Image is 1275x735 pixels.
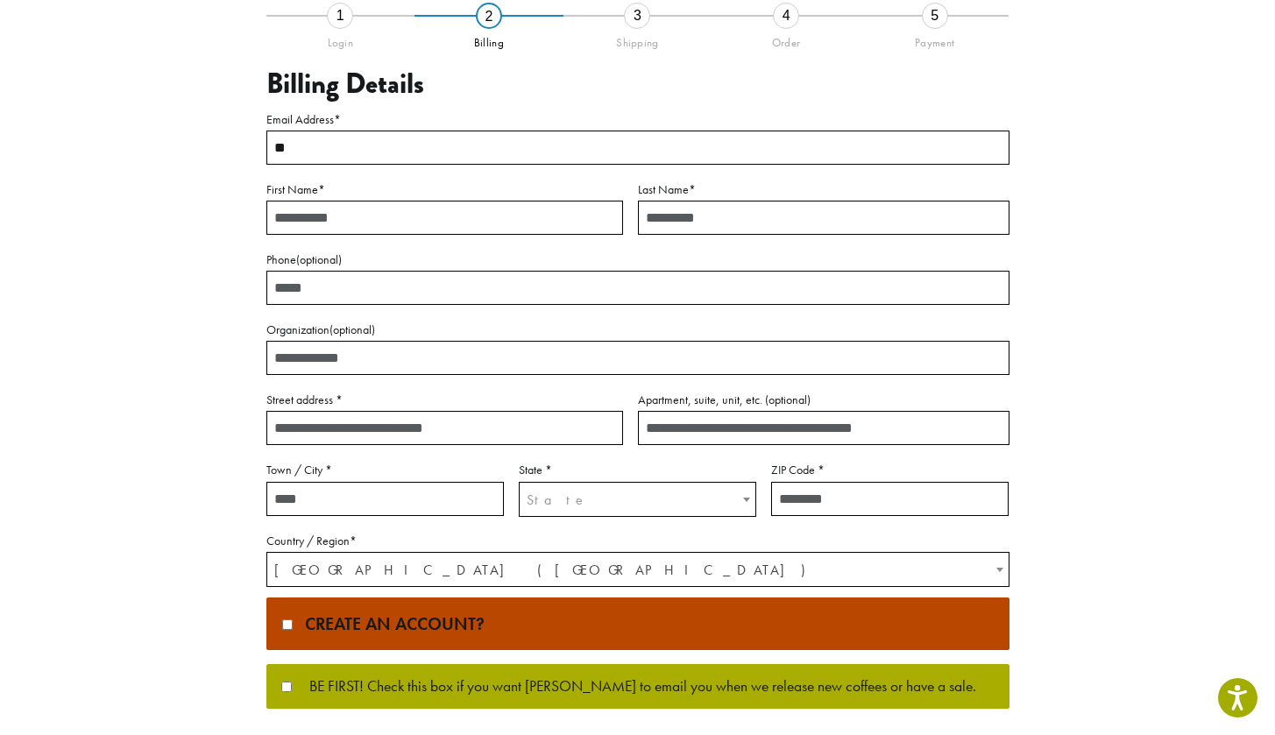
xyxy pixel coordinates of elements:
div: Payment [861,29,1009,50]
div: 3 [624,3,650,29]
span: Country / Region [266,552,1009,587]
label: Street address [266,389,623,411]
h3: Billing Details [266,67,1009,101]
div: 1 [327,3,353,29]
div: Login [266,29,415,50]
input: Create an account? [282,619,293,630]
input: BE FIRST! Check this box if you want [PERSON_NAME] to email you when we release new coffees or ha... [281,682,292,692]
label: State [519,459,756,481]
label: Town / City [266,459,504,481]
span: Create an account? [296,612,485,635]
label: Last Name [638,179,1009,201]
span: (optional) [329,322,375,337]
label: Organization [266,319,1009,341]
label: First Name [266,179,623,201]
div: 2 [476,3,502,29]
span: (optional) [765,392,811,407]
span: State [519,482,756,517]
label: Apartment, suite, unit, etc. [638,389,1009,411]
span: (optional) [296,251,342,267]
span: State [527,491,588,509]
label: ZIP Code [771,459,1009,481]
div: 5 [922,3,948,29]
div: Shipping [563,29,712,50]
div: Order [712,29,861,50]
span: BE FIRST! Check this box if you want [PERSON_NAME] to email you when we release new coffees or ha... [292,679,976,695]
span: United States (US) [267,553,1009,587]
div: Billing [414,29,563,50]
label: Email Address [266,109,1009,131]
div: 4 [773,3,799,29]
